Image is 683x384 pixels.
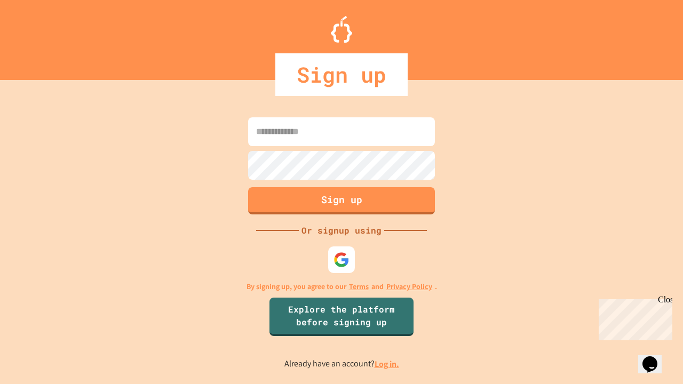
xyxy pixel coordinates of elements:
[275,53,408,96] div: Sign up
[638,341,672,373] iframe: chat widget
[247,281,437,292] p: By signing up, you agree to our and .
[284,357,399,371] p: Already have an account?
[594,295,672,340] iframe: chat widget
[375,358,399,370] a: Log in.
[269,298,414,336] a: Explore the platform before signing up
[331,16,352,43] img: Logo.svg
[248,187,435,214] button: Sign up
[299,224,384,237] div: Or signup using
[386,281,432,292] a: Privacy Policy
[349,281,369,292] a: Terms
[333,252,350,268] img: google-icon.svg
[4,4,74,68] div: Chat with us now!Close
